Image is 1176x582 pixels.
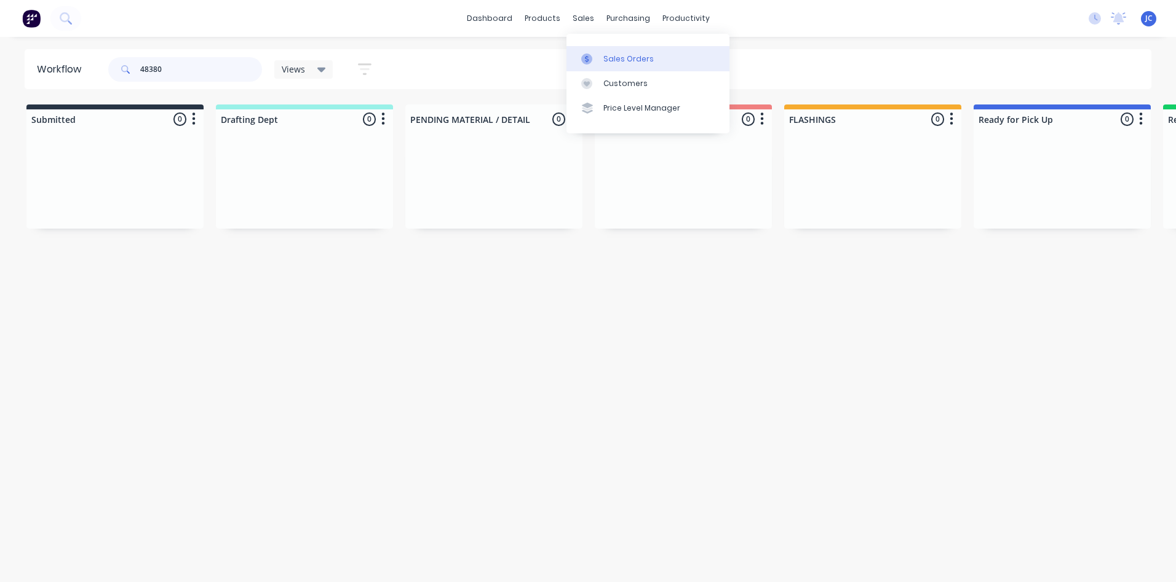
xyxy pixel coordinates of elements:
[1145,13,1153,24] span: JC
[656,9,716,28] div: productivity
[603,78,648,89] div: Customers
[518,9,566,28] div: products
[566,9,600,28] div: sales
[22,9,41,28] img: Factory
[566,46,729,71] a: Sales Orders
[140,57,262,82] input: Search for orders...
[37,62,87,77] div: Workflow
[603,53,654,65] div: Sales Orders
[603,103,680,114] div: Price Level Manager
[600,9,656,28] div: purchasing
[566,71,729,96] a: Customers
[566,96,729,120] a: Price Level Manager
[282,63,305,76] span: Views
[461,9,518,28] a: dashboard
